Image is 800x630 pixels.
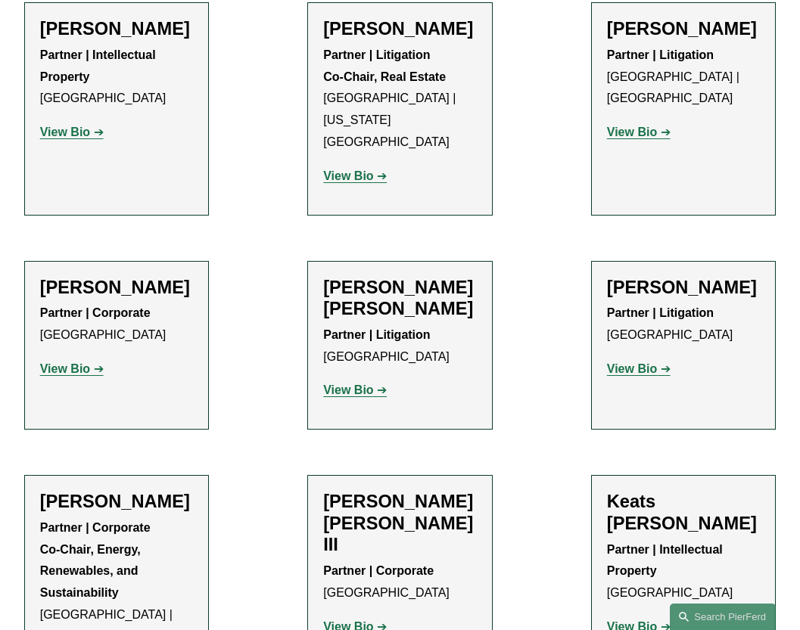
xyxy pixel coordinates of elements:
[323,45,477,154] p: [GEOGRAPHIC_DATA] | [US_STATE][GEOGRAPHIC_DATA]
[607,48,714,61] strong: Partner | Litigation
[40,362,90,375] strong: View Bio
[607,126,671,138] a: View Bio
[323,564,434,577] strong: Partner | Corporate
[40,491,194,513] h2: [PERSON_NAME]
[607,306,714,319] strong: Partner | Litigation
[607,277,761,299] h2: [PERSON_NAME]
[323,324,477,368] p: [GEOGRAPHIC_DATA]
[40,306,151,319] strong: Partner | Corporate
[607,303,761,346] p: [GEOGRAPHIC_DATA]
[607,18,761,40] h2: [PERSON_NAME]
[323,560,477,604] p: [GEOGRAPHIC_DATA]
[40,277,194,299] h2: [PERSON_NAME]
[40,45,194,110] p: [GEOGRAPHIC_DATA]
[40,543,145,600] strong: Co-Chair, Energy, Renewables, and Sustainability
[40,303,194,346] p: [GEOGRAPHIC_DATA]
[323,383,373,396] strong: View Bio
[40,48,159,83] strong: Partner | Intellectual Property
[323,277,477,320] h2: [PERSON_NAME] [PERSON_NAME]
[607,362,671,375] a: View Bio
[323,48,446,83] strong: Partner | Litigation Co-Chair, Real Estate
[40,126,90,138] strong: View Bio
[607,45,761,110] p: [GEOGRAPHIC_DATA] | [GEOGRAPHIC_DATA]
[323,169,373,182] strong: View Bio
[323,328,430,341] strong: Partner | Litigation
[40,18,194,40] h2: [PERSON_NAME]
[40,126,104,138] a: View Bio
[607,362,657,375] strong: View Bio
[40,362,104,375] a: View Bio
[670,604,776,630] a: Search this site
[323,491,477,556] h2: [PERSON_NAME] [PERSON_NAME] III
[607,491,761,534] h2: Keats [PERSON_NAME]
[323,383,387,396] a: View Bio
[40,521,151,534] strong: Partner | Corporate
[607,539,761,604] p: [GEOGRAPHIC_DATA]
[323,169,387,182] a: View Bio
[607,543,726,578] strong: Partner | Intellectual Property
[323,18,477,40] h2: [PERSON_NAME]
[607,126,657,138] strong: View Bio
